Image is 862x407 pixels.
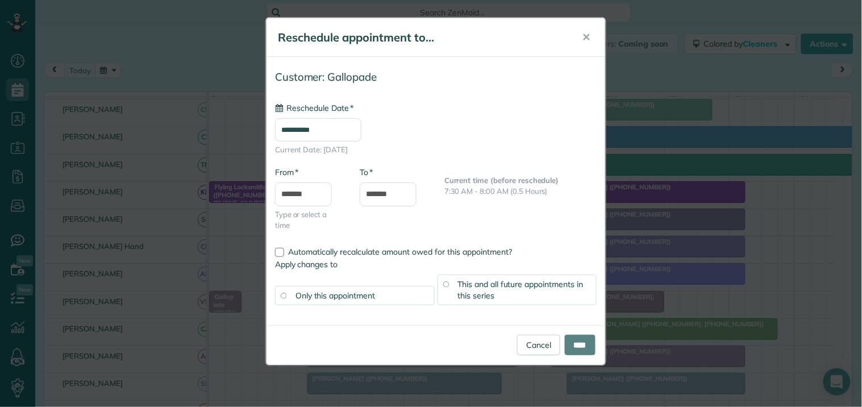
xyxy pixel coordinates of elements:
[444,186,597,197] p: 7:30 AM - 8:00 AM (0.5 Hours)
[275,144,597,155] span: Current Date: [DATE]
[275,209,343,231] span: Type or select a time
[360,167,373,178] label: To
[278,30,567,45] h5: Reschedule appointment to...
[275,102,353,114] label: Reschedule Date
[288,247,512,257] span: Automatically recalculate amount owed for this appointment?
[275,259,597,270] label: Apply changes to
[295,290,375,301] span: Only this appointment
[275,71,597,83] h4: Customer: Gallopade
[517,335,560,355] a: Cancel
[458,279,584,301] span: This and all future appointments in this series
[281,293,286,298] input: Only this appointment
[444,176,559,185] b: Current time (before reschedule)
[275,167,298,178] label: From
[582,31,591,44] span: ✕
[443,281,449,287] input: This and all future appointments in this series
